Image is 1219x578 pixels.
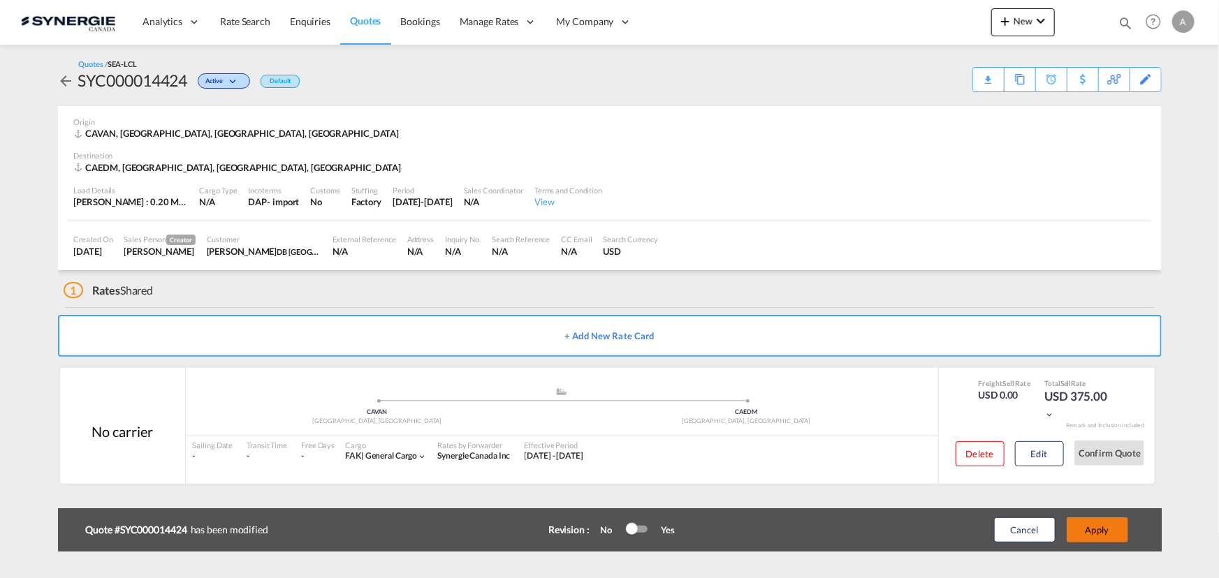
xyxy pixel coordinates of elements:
md-icon: icon-plus 400-fg [997,13,1014,29]
span: Quotes [350,15,381,27]
div: Summer Zhang [207,245,321,258]
div: icon-arrow-left [58,69,78,91]
div: N/A [445,245,481,258]
div: Yes [647,524,676,536]
span: Enquiries [290,15,330,27]
div: Quote PDF is not available at this time [980,68,997,80]
md-icon: icon-download [980,70,997,80]
span: | [361,450,364,461]
div: Sailing Date [193,440,233,450]
div: No [593,524,626,536]
div: N/A [407,245,434,258]
div: Effective Period [525,440,584,450]
div: Sales Person [124,234,196,245]
div: CAVAN [193,408,562,417]
div: CAVAN, Vancouver, BC, Asia Pacific [74,127,403,140]
div: Adriana Groposila [124,245,196,258]
div: 29 Aug 2025 [74,245,113,258]
div: Remark and Inclusion included [1056,422,1155,429]
div: Incoterms [249,185,300,195]
span: Rates [92,283,120,297]
span: Manage Rates [460,15,519,29]
md-icon: icon-chevron-down [1044,410,1054,420]
div: SYC000014424 [78,69,188,91]
span: Sell [1060,379,1072,387]
button: Edit [1015,441,1064,466]
md-icon: icon-chevron-down [226,78,243,86]
span: Analytics [143,15,182,29]
md-icon: icon-arrow-left [58,73,75,89]
span: 1 [64,282,84,298]
div: Rates by Forwarder [437,440,510,450]
span: New [997,15,1049,27]
div: [GEOGRAPHIC_DATA], [GEOGRAPHIC_DATA] [193,417,562,426]
div: N/A [200,195,238,208]
span: Rate Search [220,15,270,27]
img: 1f56c880d42311ef80fc7dca854c8e59.png [21,6,115,38]
div: has been modified [86,519,505,540]
div: Freight Rate [979,378,1031,388]
div: Quotes /SEA-LCL [79,59,138,69]
div: Factory Stuffing [351,195,381,208]
div: Inquiry No. [445,234,481,244]
div: Default [261,75,299,88]
div: A [1172,10,1195,33]
div: CAEDM, Edmonton, AB, Americas [74,161,405,174]
div: Load Details [74,185,189,195]
div: CAEDM [562,408,931,417]
div: Synergie Canada Inc [437,450,510,462]
md-icon: icon-chevron-down [1032,13,1049,29]
span: Creator [166,235,195,245]
div: - [193,450,233,462]
div: Search Currency [604,234,659,244]
div: 29 Aug 2025 - 25 Sep 2025 [525,450,584,462]
md-icon: icon-chevron-down [417,452,427,461]
div: Total Rate [1044,378,1114,388]
div: No [310,195,340,208]
span: DB [GEOGRAPHIC_DATA] [277,246,364,257]
div: N/A [333,245,396,258]
span: SEA-LCL [108,59,137,68]
div: [GEOGRAPHIC_DATA], [GEOGRAPHIC_DATA] [562,417,931,426]
button: icon-plus 400-fgNewicon-chevron-down [991,8,1055,36]
md-icon: icon-magnify [1118,15,1133,31]
div: Stuffing [351,185,381,195]
b: Quote #SYC000014424 [86,523,191,537]
div: View [534,195,602,208]
div: Cargo Type [200,185,238,195]
button: Cancel [994,517,1056,542]
div: Free Days [301,440,335,450]
span: CAVAN, [GEOGRAPHIC_DATA], [GEOGRAPHIC_DATA], [GEOGRAPHIC_DATA] [86,128,400,139]
div: Help [1141,10,1172,35]
div: N/A [561,245,592,258]
span: Bookings [401,15,440,27]
div: Customer [207,234,321,244]
div: Transit Time [247,440,287,450]
div: Shared [64,283,154,298]
div: DAP [249,195,268,208]
span: My Company [557,15,614,29]
div: No carrier [92,422,152,441]
div: - [301,450,304,462]
div: Change Status Here [198,73,250,89]
button: Delete [956,441,1005,466]
div: general cargo [345,450,417,462]
span: FAK [345,450,365,461]
span: Active [205,77,226,90]
button: Confirm Quote [1074,440,1144,466]
div: Address [407,234,434,244]
div: USD 0.00 [979,388,1031,402]
span: Help [1141,10,1165,34]
div: - import [267,195,299,208]
md-icon: assets/icons/custom/ship-fill.svg [553,388,570,395]
div: 25 Sep 2025 [393,195,453,208]
div: N/A [492,245,550,258]
div: USD [604,245,659,258]
div: [PERSON_NAME] : 0.20 MT | Volumetric Wt : 2.24 CBM | Chargeable Wt : 2.24 W/M [74,195,189,208]
div: icon-magnify [1118,15,1133,36]
div: Destination [74,150,1146,161]
div: CC Email [561,234,592,244]
span: Synergie Canada Inc [437,450,510,461]
div: Change Status Here [187,69,254,91]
